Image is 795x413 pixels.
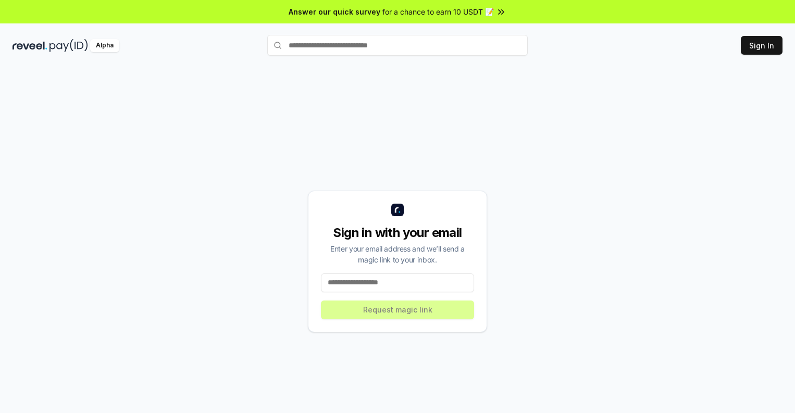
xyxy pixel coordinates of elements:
[90,39,119,52] div: Alpha
[49,39,88,52] img: pay_id
[13,39,47,52] img: reveel_dark
[289,6,380,17] span: Answer our quick survey
[321,224,474,241] div: Sign in with your email
[382,6,494,17] span: for a chance to earn 10 USDT 📝
[741,36,782,55] button: Sign In
[321,243,474,265] div: Enter your email address and we’ll send a magic link to your inbox.
[391,204,404,216] img: logo_small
